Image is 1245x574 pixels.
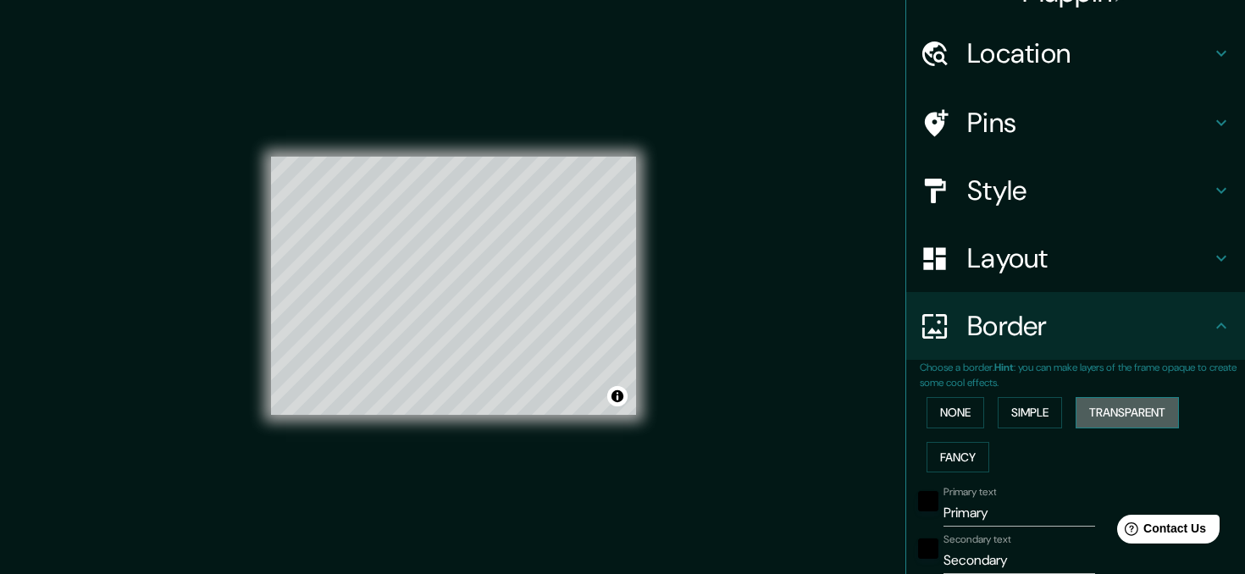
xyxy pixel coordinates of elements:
button: Simple [998,397,1062,428]
button: None [927,397,984,428]
div: Layout [906,224,1245,292]
h4: Layout [967,241,1211,275]
label: Primary text [943,485,996,499]
h4: Border [967,309,1211,343]
iframe: Help widget launcher [1094,508,1226,555]
button: black [918,491,938,511]
div: Style [906,157,1245,224]
button: black [918,538,938,559]
div: Location [906,19,1245,87]
h4: Pins [967,106,1211,140]
button: Fancy [927,442,989,473]
b: Hint [994,361,1014,374]
h4: Style [967,174,1211,207]
div: Pins [906,89,1245,157]
h4: Location [967,36,1211,70]
button: Transparent [1076,397,1179,428]
div: Border [906,292,1245,360]
button: Toggle attribution [607,386,628,406]
p: Choose a border. : you can make layers of the frame opaque to create some cool effects. [920,360,1245,390]
label: Secondary text [943,533,1011,547]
